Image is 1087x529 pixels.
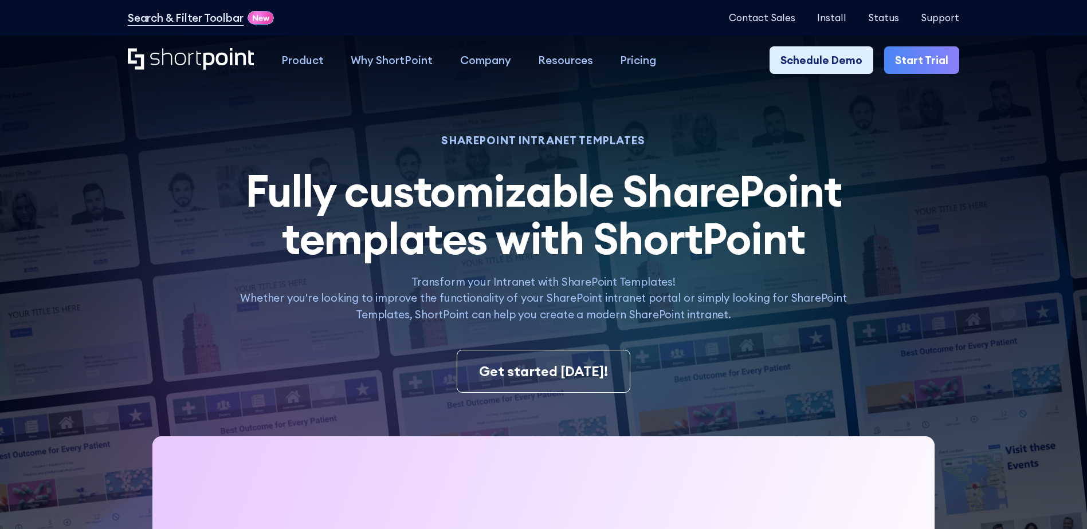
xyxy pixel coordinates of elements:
a: Support [921,12,959,23]
a: Why ShortPoint [338,46,446,73]
a: Get started [DATE]! [457,350,630,393]
div: Pricing [620,52,656,68]
a: Product [268,46,337,73]
p: Transform your Intranet with SharePoint Templates! Whether you're looking to improve the function... [226,274,862,322]
div: Company [460,52,511,68]
a: Search & Filter Toolbar [128,10,244,26]
a: Pricing [607,46,670,73]
a: Install [817,12,846,23]
iframe: Chat Widget [1030,474,1087,529]
div: Get started [DATE]! [479,361,608,382]
h1: SHAREPOINT INTRANET TEMPLATES [226,136,862,145]
a: Company [446,46,524,73]
a: Start Trial [884,46,959,73]
div: Why ShortPoint [351,52,433,68]
a: Contact Sales [729,12,795,23]
a: Schedule Demo [770,46,873,73]
span: Fully customizable SharePoint templates with ShortPoint [245,163,841,266]
a: Status [868,12,899,23]
div: Product [281,52,324,68]
div: Resources [538,52,593,68]
a: Home [128,48,254,72]
a: Resources [524,46,606,73]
